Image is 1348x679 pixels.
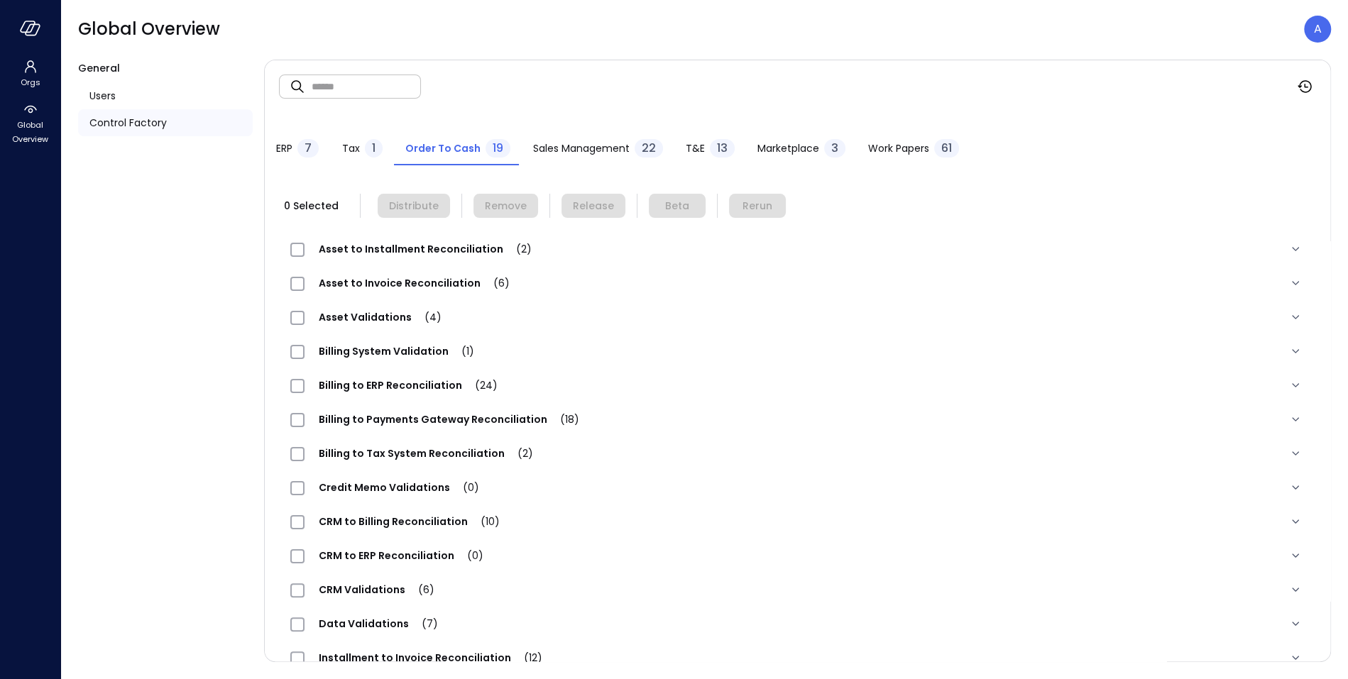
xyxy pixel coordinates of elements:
[9,118,52,146] span: Global Overview
[78,61,120,75] span: General
[279,470,1316,504] div: Credit Memo Validations(0)
[305,378,512,392] span: Billing to ERP Reconciliation
[505,446,533,460] span: (2)
[1314,21,1322,38] p: A
[279,368,1316,402] div: Billing to ERP Reconciliation(24)
[279,334,1316,368] div: Billing System Validation(1)
[503,242,532,256] span: (2)
[279,539,1316,573] div: CRM to ERP Reconciliation(0)
[3,99,57,148] div: Global Overview
[481,276,510,290] span: (6)
[279,436,1316,470] div: Billing to Tax System Reconciliation(2)
[305,344,488,358] span: Billing System Validation
[412,310,442,324] span: (4)
[305,548,498,563] span: CRM to ERP Reconciliation
[78,109,253,136] a: Control Factory
[450,480,479,495] span: (0)
[547,412,579,426] span: (18)
[279,641,1316,675] div: Installment to Invoice Reconciliation(12)
[279,402,1316,436] div: Billing to Payments Gateway Reconciliation(18)
[89,115,167,131] span: Control Factory
[717,140,728,156] span: 13
[342,140,360,156] span: Tax
[305,276,524,290] span: Asset to Invoice Reconciliation
[462,378,498,392] span: (24)
[405,583,434,597] span: (6)
[305,242,546,256] span: Asset to Installment Reconciliation
[409,617,438,631] span: (7)
[78,18,220,40] span: Global Overview
[305,140,312,156] span: 7
[405,140,481,156] span: Order to Cash
[831,140,838,156] span: 3
[279,198,343,214] span: 0 Selected
[279,573,1316,607] div: CRM Validations(6)
[305,310,456,324] span: Asset Validations
[279,232,1316,266] div: Asset to Installment Reconciliation(2)
[757,140,819,156] span: Marketplace
[511,651,542,665] span: (12)
[78,82,253,109] a: Users
[21,75,40,89] span: Orgs
[305,480,493,495] span: Credit Memo Validations
[3,57,57,91] div: Orgs
[305,617,452,631] span: Data Validations
[305,446,547,460] span: Billing to Tax System Reconciliation
[276,140,292,156] span: ERP
[279,266,1316,300] div: Asset to Invoice Reconciliation(6)
[642,140,656,156] span: 22
[89,88,116,104] span: Users
[454,548,483,563] span: (0)
[305,514,514,529] span: CRM to Billing Reconciliation
[493,140,503,156] span: 19
[305,651,557,665] span: Installment to Invoice Reconciliation
[279,607,1316,641] div: Data Validations(7)
[305,583,449,597] span: CRM Validations
[279,300,1316,334] div: Asset Validations(4)
[686,140,705,156] span: T&E
[305,412,593,426] span: Billing to Payments Gateway Reconciliation
[533,140,630,156] span: Sales Management
[941,140,952,156] span: 61
[449,344,474,358] span: (1)
[868,140,929,156] span: Work Papers
[1304,16,1331,43] div: Avi Brandwain
[279,504,1316,539] div: CRM to Billing Reconciliation(10)
[372,140,376,156] span: 1
[468,514,500,529] span: (10)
